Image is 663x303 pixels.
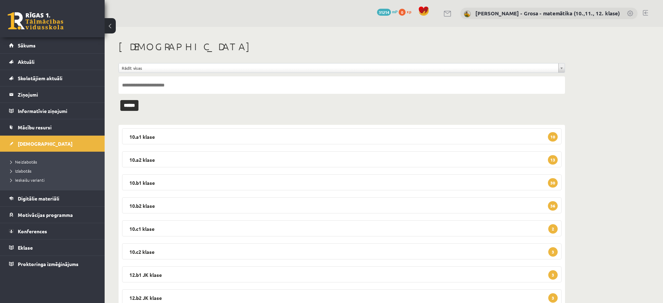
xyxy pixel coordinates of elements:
[548,132,558,142] span: 10
[9,70,96,86] a: Skolotājiem aktuāli
[10,168,31,174] span: Izlabotās
[548,224,558,234] span: 2
[10,168,98,174] a: Izlabotās
[122,63,556,73] span: Rādīt visas
[18,42,36,48] span: Sākums
[548,247,558,257] span: 3
[548,201,558,211] span: 36
[119,63,565,73] a: Rādīt visas
[18,244,33,251] span: Eklase
[18,59,35,65] span: Aktuāli
[399,9,415,14] a: 0 xp
[122,243,562,259] legend: 10.c2 klase
[10,159,37,165] span: Neizlabotās
[377,9,398,14] a: 31214 mP
[18,103,96,119] legend: Informatīvie ziņojumi
[122,151,562,167] legend: 10.a2 klase
[18,86,96,103] legend: Ziņojumi
[8,12,63,30] a: Rīgas 1. Tālmācības vidusskola
[9,223,96,239] a: Konferences
[10,177,98,183] a: Ieskaišu varianti
[548,178,558,188] span: 30
[9,240,96,256] a: Eklase
[18,195,59,202] span: Digitālie materiāli
[10,177,45,183] span: Ieskaišu varianti
[18,141,73,147] span: [DEMOGRAPHIC_DATA]
[10,159,98,165] a: Neizlabotās
[9,190,96,206] a: Digitālie materiāli
[9,119,96,135] a: Mācību resursi
[122,220,562,236] legend: 10.c1 klase
[548,155,558,165] span: 13
[9,103,96,119] a: Informatīvie ziņojumi
[18,261,78,267] span: Proktoringa izmēģinājums
[399,9,406,16] span: 0
[9,54,96,70] a: Aktuāli
[9,86,96,103] a: Ziņojumi
[122,197,562,213] legend: 10.b2 klase
[9,136,96,152] a: [DEMOGRAPHIC_DATA]
[119,41,565,53] h1: [DEMOGRAPHIC_DATA]
[18,124,52,130] span: Mācību resursi
[18,75,62,81] span: Skolotājiem aktuāli
[122,128,562,144] legend: 10.a1 klase
[377,9,391,16] span: 31214
[18,212,73,218] span: Motivācijas programma
[122,266,562,282] legend: 12.b1 JK klase
[9,207,96,223] a: Motivācijas programma
[548,293,558,303] span: 3
[407,9,411,14] span: xp
[18,228,47,234] span: Konferences
[392,9,398,14] span: mP
[9,37,96,53] a: Sākums
[122,174,562,190] legend: 10.b1 klase
[9,256,96,272] a: Proktoringa izmēģinājums
[548,270,558,280] span: 3
[475,10,620,17] a: [PERSON_NAME] - Grosa - matemātika (10.,11., 12. klase)
[464,10,471,17] img: Laima Tukāne - Grosa - matemātika (10.,11., 12. klase)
